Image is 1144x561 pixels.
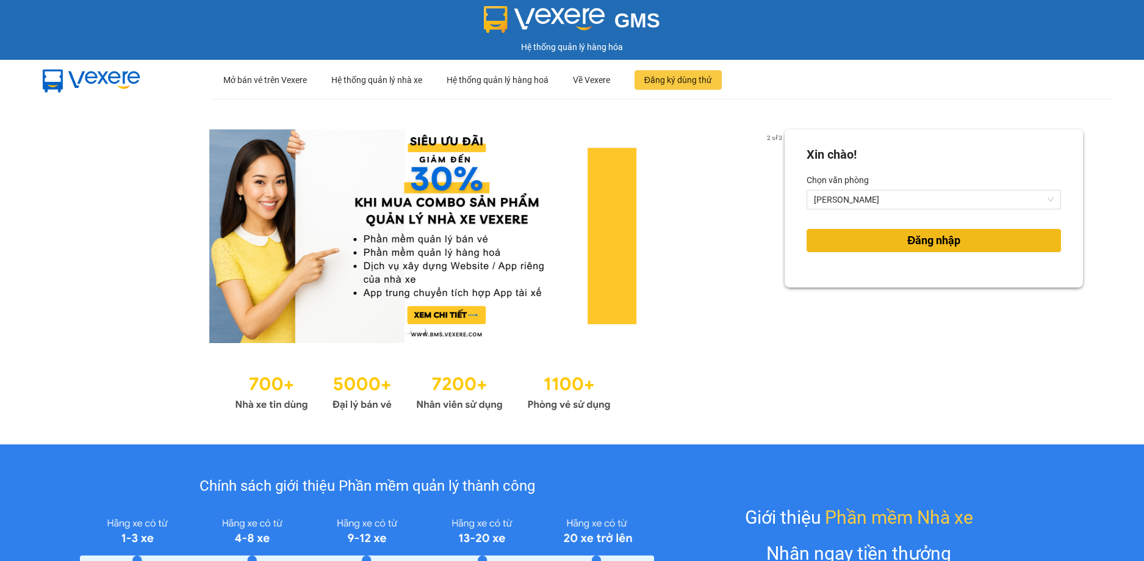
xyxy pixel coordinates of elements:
div: Chính sách giới thiệu Phần mềm quản lý thành công [80,475,654,498]
li: slide item 1 [406,328,411,333]
button: next slide / item [768,129,785,343]
label: Chọn văn phòng [807,170,869,190]
span: Diên Khánh [814,190,1054,209]
div: Xin chào! [807,145,857,164]
img: logo 2 [484,6,605,33]
div: Hệ thống quản lý hàng hoá [447,60,549,100]
span: GMS [614,9,660,32]
button: previous slide / item [61,129,78,343]
button: Đăng nhập [807,229,1061,252]
div: Hệ thống quản lý hàng hóa [3,40,1141,54]
div: Giới thiệu [745,503,973,532]
div: Hệ thống quản lý nhà xe [331,60,422,100]
img: mbUUG5Q.png [31,60,153,100]
div: Về Vexere [573,60,610,100]
p: 2 of 3 [763,129,785,145]
li: slide item 2 [420,328,425,333]
li: slide item 3 [435,328,440,333]
div: Mở bán vé trên Vexere [223,60,307,100]
img: Statistics.png [235,367,611,414]
button: Đăng ký dùng thử [635,70,722,90]
span: Đăng nhập [907,232,960,249]
a: GMS [484,18,660,28]
span: Phần mềm Nhà xe [825,503,973,532]
span: Đăng ký dùng thử [644,73,712,87]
